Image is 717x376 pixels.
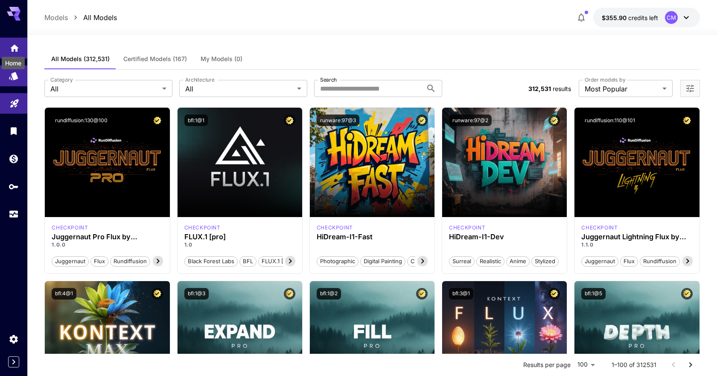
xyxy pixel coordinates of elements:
[317,256,358,267] button: Photographic
[239,256,256,267] button: BFL
[416,115,428,126] button: Certified Model – Vetted for best performance and includes a commercial license.
[665,11,678,24] div: CM
[449,288,473,300] button: bfl:3@1
[317,224,353,232] div: HiDream Fast
[52,233,163,241] h3: Juggernaut Pro Flux by RunDiffusion
[52,115,111,126] button: rundiffusion:130@100
[620,256,638,267] button: flux
[574,358,598,371] div: 100
[52,256,89,267] button: juggernaut
[621,257,638,266] span: flux
[44,12,117,23] nav: breadcrumb
[91,257,108,266] span: flux
[320,76,337,83] label: Search
[284,288,295,300] button: Certified Model – Vetted for best performance and includes a commercial license.
[52,288,76,300] button: bfl:4@1
[361,257,405,266] span: Digital Painting
[585,76,625,83] label: Order models by
[9,126,19,136] div: Library
[9,209,19,220] div: Usage
[612,361,656,369] p: 1–100 of 312531
[585,84,659,94] span: Most Popular
[548,115,560,126] button: Certified Model – Vetted for best performance and includes a commercial license.
[682,356,699,373] button: Go to next page
[184,224,221,232] div: fluxpro
[416,288,428,300] button: Certified Model – Vetted for best performance and includes a commercial license.
[240,257,256,266] span: BFL
[52,224,88,232] p: checkpoint
[52,257,88,266] span: juggernaut
[284,115,295,126] button: Certified Model – Vetted for best performance and includes a commercial license.
[685,83,695,94] button: Open more filters
[523,361,571,369] p: Results per page
[9,181,19,192] div: API Keys
[317,224,353,232] p: checkpoint
[152,115,163,126] button: Certified Model – Vetted for best performance and includes a commercial license.
[528,85,551,92] span: 312,531
[449,224,485,232] div: HiDream Dev
[259,257,297,266] span: FLUX.1 [pro]
[83,12,117,23] a: All Models
[184,115,208,126] button: bfl:1@1
[581,224,618,232] p: checkpoint
[506,256,530,267] button: Anime
[184,233,295,241] h3: FLUX.1 [pro]
[581,224,618,232] div: FLUX.1 D
[477,257,504,266] span: Realistic
[548,288,560,300] button: Certified Model – Vetted for best performance and includes a commercial license.
[184,224,221,232] p: checkpoint
[582,257,618,266] span: juggernaut
[317,115,359,126] button: runware:97@3
[123,55,187,63] span: Certified Models (167)
[593,8,700,27] button: $355.904CM
[184,288,209,300] button: bfl:1@3
[201,55,242,63] span: My Models (0)
[152,288,163,300] button: Certified Model – Vetted for best performance and includes a commercial license.
[602,13,658,22] div: $355.904
[184,256,238,267] button: Black Forest Labs
[317,233,428,241] h3: HiDream-I1-Fast
[110,256,150,267] button: rundiffusion
[52,224,88,232] div: FLUX.1 D
[531,256,559,267] button: Stylized
[407,256,440,267] button: Cinematic
[44,12,68,23] a: Models
[9,153,19,164] div: Wallet
[408,257,440,266] span: Cinematic
[449,115,492,126] button: runware:97@2
[581,256,618,267] button: juggernaut
[185,76,214,83] label: Architecture
[581,241,692,249] p: 1.1.0
[9,334,19,344] div: Settings
[602,14,628,21] span: $355.90
[317,288,341,300] button: bfl:1@2
[449,256,475,267] button: Surreal
[9,95,20,106] div: Playground
[52,241,163,249] p: 1.0.0
[9,70,19,81] div: Models
[581,233,692,241] h3: Juggernaut Lightning Flux by RunDiffusion
[681,288,693,300] button: Certified Model – Vetted for best performance and includes a commercial license.
[507,257,529,266] span: Anime
[449,233,560,241] h3: HiDream-I1-Dev
[50,84,159,94] span: All
[2,57,25,69] div: Home
[476,256,504,267] button: Realistic
[553,85,571,92] span: results
[640,256,680,267] button: rundiffusion
[628,14,658,21] span: credits left
[640,257,679,266] span: rundiffusion
[185,257,237,266] span: Black Forest Labs
[317,257,358,266] span: Photographic
[681,115,693,126] button: Certified Model – Vetted for best performance and includes a commercial license.
[51,55,110,63] span: All Models (312,531)
[185,84,294,94] span: All
[449,224,485,232] p: checkpoint
[111,257,150,266] span: rundiffusion
[90,256,108,267] button: flux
